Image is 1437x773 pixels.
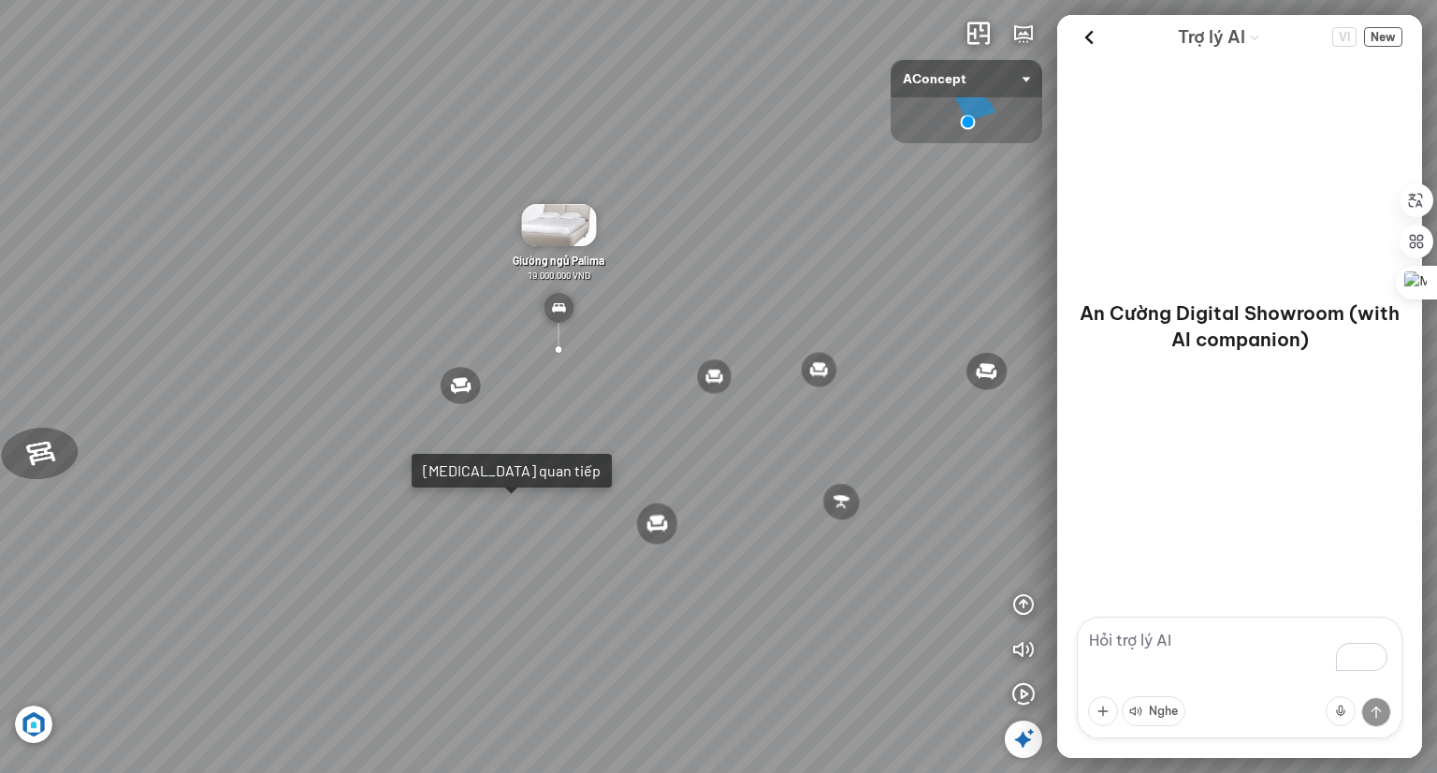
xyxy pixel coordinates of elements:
[513,254,604,267] span: Giường ngủ Palima
[1178,22,1260,51] div: AI Guide options
[1332,27,1357,47] span: VI
[1364,27,1402,47] button: New Chat
[521,204,596,246] img: Gi__ng_ng__Pali_GNNNG2YECM4G.gif
[1080,300,1400,353] p: An Cường Digital Showroom (with AI companion)
[1332,27,1357,47] button: Change language
[1364,27,1402,47] span: New
[1077,617,1402,738] textarea: To enrich screen reader interactions, please activate Accessibility in Grammarly extension settings
[423,461,601,480] div: [MEDICAL_DATA] quan tiếp
[1178,24,1245,51] span: Trợ lý AI
[1122,696,1185,726] button: Nghe
[15,706,52,743] img: Artboard_6_4x_1_F4RHW9YJWHU.jpg
[903,60,1030,97] span: AConcept
[544,293,573,323] img: type_bed_WTPUW3RXHCN6.svg
[528,270,590,281] span: 19.000.000 VND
